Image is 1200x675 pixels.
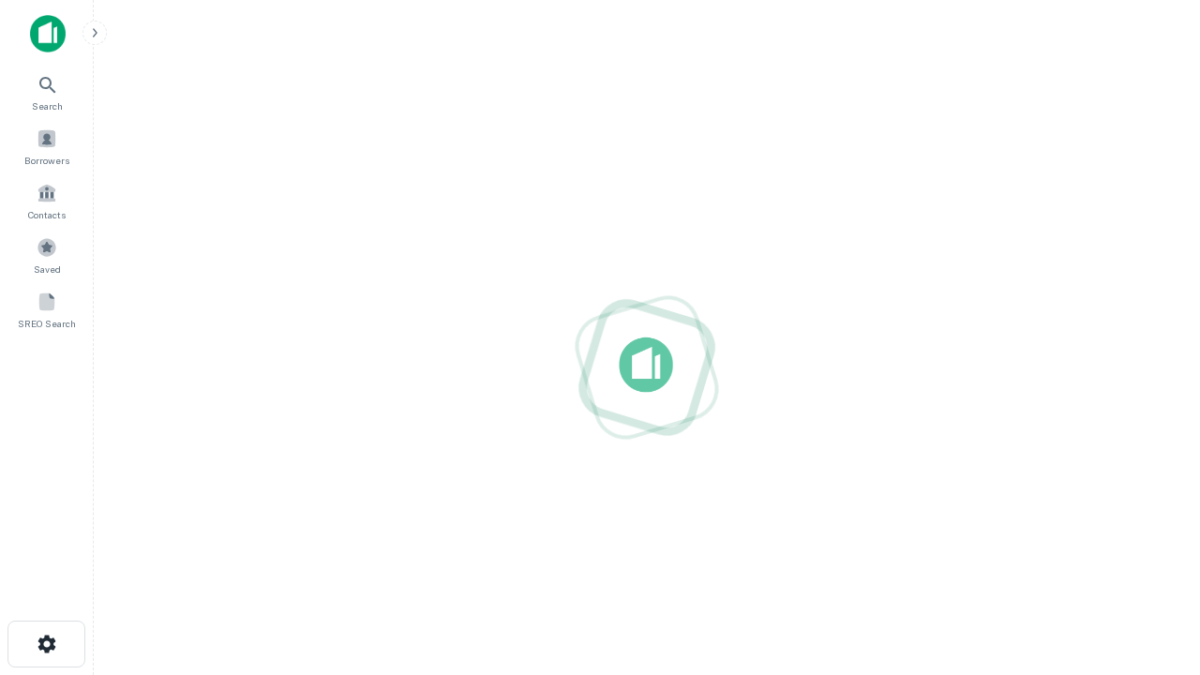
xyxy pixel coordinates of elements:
iframe: Chat Widget [1106,525,1200,615]
span: SREO Search [18,316,76,331]
a: SREO Search [6,284,88,335]
span: Search [32,98,63,113]
a: Saved [6,230,88,280]
span: Borrowers [24,153,69,168]
span: Contacts [28,207,66,222]
a: Search [6,67,88,117]
a: Contacts [6,175,88,226]
a: Borrowers [6,121,88,172]
img: capitalize-icon.png [30,15,66,52]
span: Saved [34,262,61,277]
